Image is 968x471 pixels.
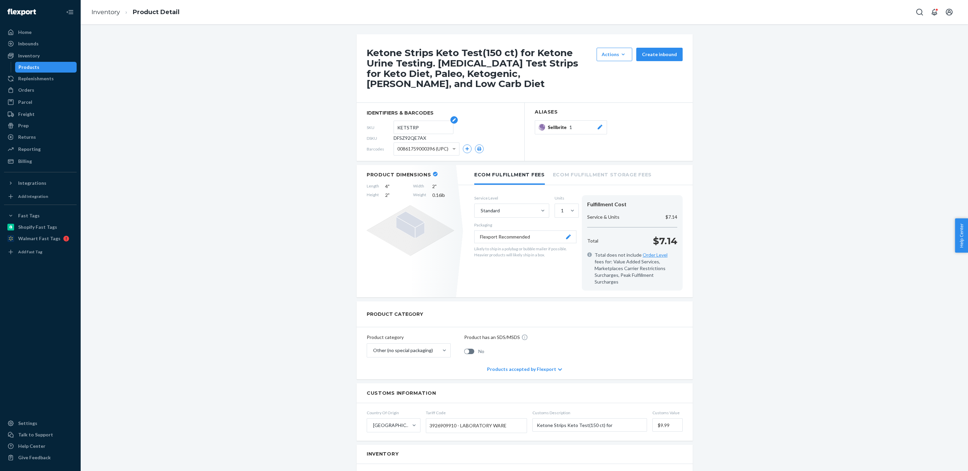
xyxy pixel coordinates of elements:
a: Billing [4,156,77,167]
div: Help Center [18,443,45,449]
a: Help Center [4,441,77,452]
a: Freight [4,109,77,120]
div: Replenishments [18,75,54,82]
span: Length [367,183,379,190]
a: Talk to Support [4,429,77,440]
a: Prep [4,120,77,131]
span: 4 [385,183,407,190]
a: Inbounds [4,38,77,49]
span: " [435,183,437,189]
div: Inbounds [18,40,39,47]
button: Fast Tags [4,210,77,221]
span: DFSZ92QE7AX [394,135,426,141]
button: Help Center [955,218,968,253]
div: Returns [18,134,36,140]
p: Product has an SDS/MSDS [464,334,520,341]
span: Barcodes [367,146,394,152]
button: Integrations [4,178,77,188]
li: Ecom Fulfillment Fees [474,165,545,185]
a: Reporting [4,144,77,155]
a: Product Detail [133,8,179,16]
div: Reporting [18,146,41,153]
div: Fast Tags [18,212,40,219]
div: Billing [18,158,32,165]
a: Order Level [643,252,668,258]
div: Standard [481,207,500,214]
div: Products accepted by Flexport [487,359,562,379]
input: 1 [560,207,561,214]
span: Width [413,183,426,190]
a: Shopify Fast Tags [4,222,77,232]
button: Actions [597,48,632,61]
span: 3926909910 - LABORATORY WARE [430,420,507,431]
button: Close Navigation [63,5,77,19]
a: Walmart Fast Tags [4,233,77,244]
button: Sellbrite1 [535,120,607,134]
img: Flexport logo [7,9,36,15]
h2: Product Dimensions [367,172,431,178]
p: Product category [367,334,451,341]
div: Freight [18,111,35,118]
button: Create inbound [636,48,683,61]
a: Products [15,62,77,73]
span: Country Of Origin [367,410,420,416]
h2: PRODUCT CATEGORY [367,308,423,320]
div: Talk to Support [18,431,53,438]
button: Open account menu [942,5,956,19]
div: Add Integration [18,194,48,199]
input: Standard [480,207,481,214]
h2: Inventory [367,452,683,457]
span: 2 [432,183,454,190]
div: Actions [602,51,627,58]
div: Prep [18,122,29,129]
p: Likely to ship in a polybag or bubble mailer if possible. Heavier products will likely ship in a ... [474,246,576,257]
div: Other (no special packaging) [373,347,433,354]
h2: Aliases [535,110,683,115]
span: 2 [385,192,407,199]
div: Orders [18,87,34,93]
div: Walmart Fast Tags [18,235,61,242]
input: Customs Value [652,418,683,432]
p: Packaging [474,222,576,228]
a: Home [4,27,77,38]
div: Inventory [18,52,40,59]
p: Service & Units [587,214,619,220]
span: Height [367,192,379,199]
a: Settings [4,418,77,429]
a: Add Fast Tag [4,247,77,257]
span: 00861759000396 (UPC) [397,143,448,155]
span: identifiers & barcodes [367,110,514,116]
a: Returns [4,132,77,142]
span: Customs Value [652,410,683,416]
li: Ecom Fulfillment Storage Fees [553,165,652,183]
span: 1 [569,124,572,131]
div: Settings [18,420,37,427]
span: SKU [367,125,394,130]
span: Sellbrite [548,124,569,131]
label: Units [555,195,576,201]
h2: Customs Information [367,390,683,396]
button: Give Feedback [4,452,77,463]
p: $7.14 [665,214,677,220]
div: Products [18,64,39,71]
a: Inventory [91,8,120,16]
div: Parcel [18,99,32,105]
button: Flexport Recommended [474,230,576,243]
span: " [388,183,390,189]
span: DSKU [367,135,394,141]
a: Add Integration [4,191,77,202]
div: Home [18,29,32,36]
p: Total [587,238,598,244]
h1: Ketone Strips Keto Test(150 ct) for Ketone Urine Testing. [MEDICAL_DATA] Test Strips for Keto Die... [367,48,593,89]
span: Total does not include fees for: Value Added Services, Marketplaces Carrier Restrictions Surcharg... [595,252,677,285]
div: Give Feedback [18,454,51,461]
span: Tariff Code [426,410,527,416]
span: No [478,348,484,355]
div: Add Fast Tag [18,249,42,255]
span: 0.16 lb [432,192,454,199]
div: Shopify Fast Tags [18,224,57,230]
input: Other (no special packaging) [372,347,373,354]
span: Weight [413,192,426,199]
label: Service Level [474,195,549,201]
